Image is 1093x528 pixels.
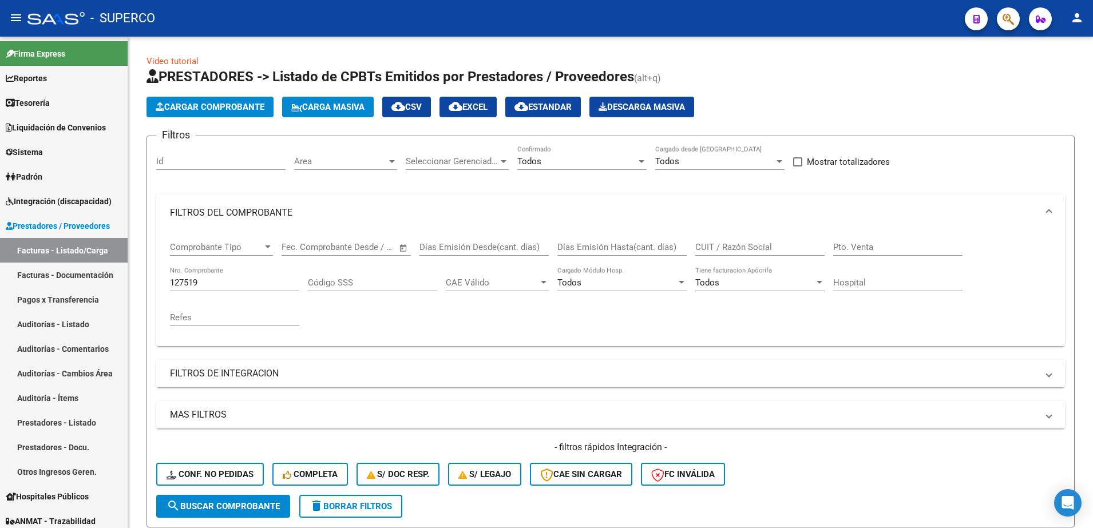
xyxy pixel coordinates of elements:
span: CAE Válido [446,277,538,288]
button: Buscar Comprobante [156,495,290,518]
span: S/ Doc Resp. [367,469,430,479]
span: Hospitales Públicos [6,490,89,503]
h4: - filtros rápidos Integración - [156,441,1065,454]
span: Tesorería [6,97,50,109]
span: Descarga Masiva [599,102,685,112]
input: Start date [282,242,319,252]
mat-icon: person [1070,11,1084,25]
mat-panel-title: FILTROS DE INTEGRACION [170,367,1037,380]
span: CSV [391,102,422,112]
mat-panel-title: FILTROS DEL COMPROBANTE [170,207,1037,219]
button: Cargar Comprobante [146,97,274,117]
span: ANMAT - Trazabilidad [6,515,96,527]
button: S/ legajo [448,463,521,486]
h3: Filtros [156,127,196,143]
span: Borrar Filtros [310,501,392,511]
button: FC Inválida [641,463,725,486]
div: FILTROS DEL COMPROBANTE [156,231,1065,346]
span: Todos [517,156,541,166]
mat-icon: search [167,499,180,513]
button: CAE SIN CARGAR [530,463,632,486]
app-download-masive: Descarga masiva de comprobantes (adjuntos) [589,97,694,117]
button: Borrar Filtros [299,495,402,518]
span: Cargar Comprobante [156,102,264,112]
span: Reportes [6,72,47,85]
button: CSV [382,97,431,117]
button: Conf. no pedidas [156,463,264,486]
span: Completa [283,469,338,479]
span: Conf. no pedidas [167,469,254,479]
div: Open Intercom Messenger [1054,489,1082,517]
span: Area [294,156,387,166]
mat-icon: cloud_download [514,100,528,113]
span: Integración (discapacidad) [6,195,112,208]
span: Comprobante Tipo [170,242,263,252]
mat-expansion-panel-header: FILTROS DEL COMPROBANTE [156,194,1065,231]
mat-expansion-panel-header: MAS FILTROS [156,401,1065,428]
span: (alt+q) [634,73,661,84]
button: Completa [272,463,348,486]
span: Estandar [514,102,572,112]
input: End date [329,242,385,252]
button: EXCEL [439,97,497,117]
span: EXCEL [449,102,488,112]
mat-icon: cloud_download [449,100,462,113]
a: Video tutorial [146,56,199,66]
span: Mostrar totalizadores [807,155,890,169]
mat-icon: delete [310,499,323,513]
mat-panel-title: MAS FILTROS [170,408,1037,421]
span: Todos [695,277,719,288]
mat-icon: menu [9,11,23,25]
span: Liquidación de Convenios [6,121,106,134]
span: S/ legajo [458,469,511,479]
span: Seleccionar Gerenciador [406,156,498,166]
span: - SUPERCO [90,6,155,31]
mat-expansion-panel-header: FILTROS DE INTEGRACION [156,360,1065,387]
span: CAE SIN CARGAR [540,469,622,479]
span: Padrón [6,170,42,183]
span: Carga Masiva [291,102,365,112]
button: Estandar [505,97,581,117]
span: Prestadores / Proveedores [6,220,110,232]
span: FC Inválida [651,469,715,479]
button: S/ Doc Resp. [357,463,440,486]
span: Sistema [6,146,43,158]
button: Open calendar [397,241,410,255]
button: Descarga Masiva [589,97,694,117]
span: Todos [557,277,581,288]
span: Todos [655,156,679,166]
span: Firma Express [6,47,65,60]
button: Carga Masiva [282,97,374,117]
mat-icon: cloud_download [391,100,405,113]
span: Buscar Comprobante [167,501,280,511]
span: PRESTADORES -> Listado de CPBTs Emitidos por Prestadores / Proveedores [146,69,634,85]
